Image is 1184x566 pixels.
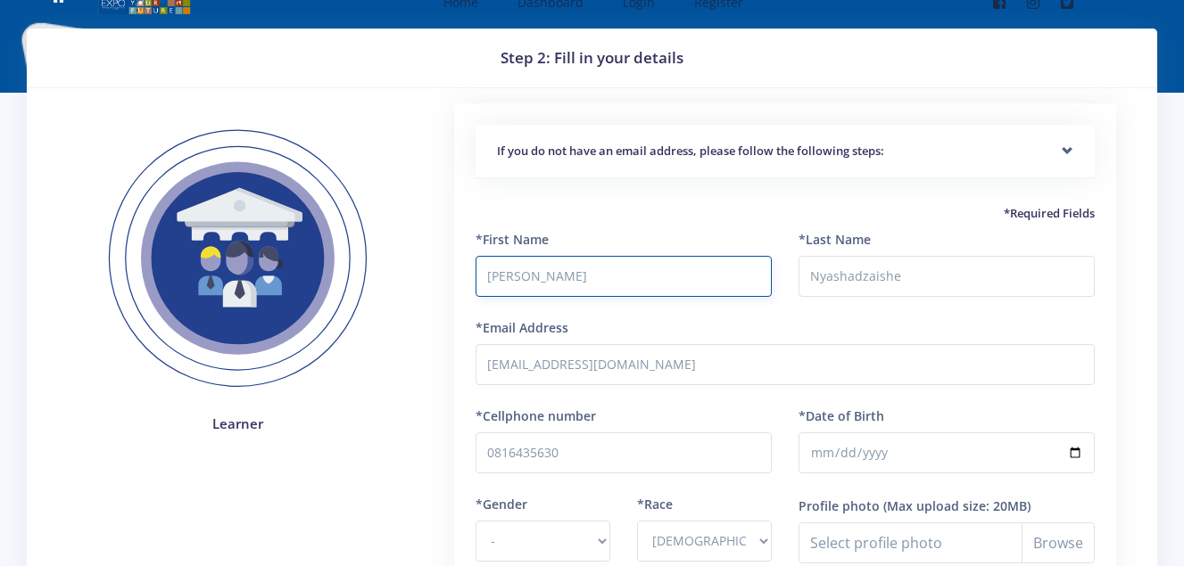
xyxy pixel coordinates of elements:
[497,143,1073,160] h5: If you do not have an email address, please follow the following steps:
[883,496,1031,515] label: (Max upload size: 20MB)
[476,256,772,297] input: First Name
[476,318,568,337] label: *Email Address
[476,495,527,513] label: *Gender
[82,414,393,434] h4: Learner
[476,406,596,425] label: *Cellphone number
[476,344,1095,385] input: Email Address
[799,230,871,249] label: *Last Name
[476,432,772,473] input: Number with no spaces
[799,406,884,425] label: *Date of Birth
[476,230,549,249] label: *First Name
[637,495,673,513] label: *Race
[48,46,1136,70] h3: Step 2: Fill in your details
[799,496,880,515] label: Profile photo
[799,256,1095,297] input: Last Name
[476,205,1095,223] h5: *Required Fields
[82,103,393,414] img: Learner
